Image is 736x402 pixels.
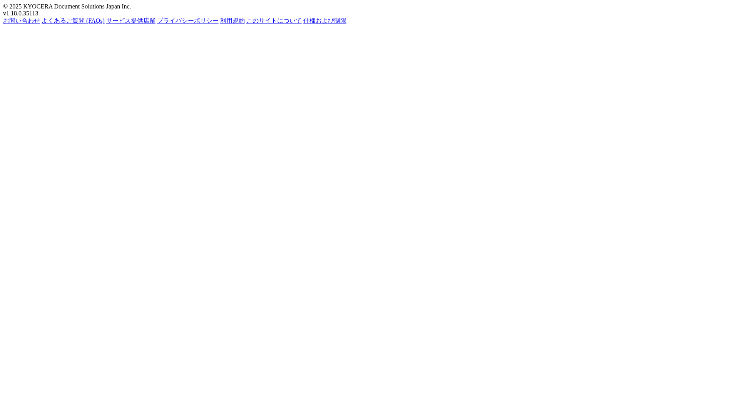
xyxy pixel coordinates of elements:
[246,17,302,24] a: このサイトについて
[157,17,219,24] a: プライバシーポリシー
[106,17,156,24] a: サービス提供店舗
[303,17,346,24] a: 仕様および制限
[220,17,245,24] a: 利用規約
[42,17,105,24] a: よくあるご質問 (FAQs)
[3,17,40,24] a: お問い合わせ
[3,10,38,17] span: v1.18.0.35113
[3,3,131,10] span: © 2025 KYOCERA Document Solutions Japan Inc.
